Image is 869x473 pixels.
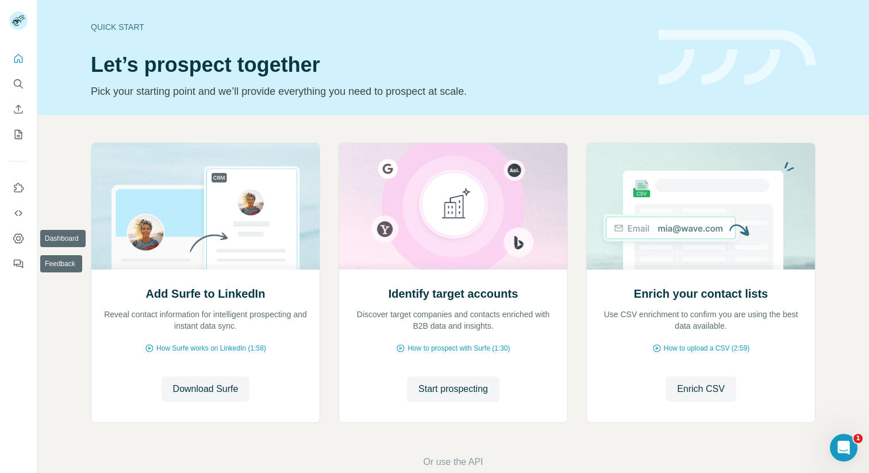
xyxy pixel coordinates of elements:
span: How Surfe works on LinkedIn (1:58) [156,343,266,353]
img: banner [659,30,816,86]
button: My lists [9,124,28,145]
img: Enrich your contact lists [586,143,816,270]
button: Or use the API [423,455,483,469]
button: Download Surfe [162,376,250,402]
h1: Let’s prospect together [91,53,645,76]
button: Use Surfe on LinkedIn [9,178,28,198]
p: Discover target companies and contacts enriched with B2B data and insights. [351,309,556,332]
button: Enrich CSV [666,376,736,402]
h2: Identify target accounts [389,286,518,302]
button: Feedback [9,253,28,274]
button: Use Surfe API [9,203,28,224]
p: Reveal contact information for intelligent prospecting and instant data sync. [103,309,308,332]
h2: Add Surfe to LinkedIn [146,286,266,302]
iframe: Intercom live chat [830,434,858,462]
span: How to upload a CSV (2:59) [664,343,749,353]
div: Quick start [91,21,645,33]
span: How to prospect with Surfe (1:30) [407,343,510,353]
span: Download Surfe [173,382,239,396]
p: Pick your starting point and we’ll provide everything you need to prospect at scale. [91,83,645,99]
span: Enrich CSV [677,382,725,396]
button: Search [9,74,28,94]
span: Start prospecting [418,382,488,396]
span: 1 [853,434,863,443]
button: Dashboard [9,228,28,249]
img: Identify target accounts [339,143,568,270]
img: Add Surfe to LinkedIn [91,143,320,270]
p: Use CSV enrichment to confirm you are using the best data available. [598,309,803,332]
button: Quick start [9,48,28,69]
button: Enrich CSV [9,99,28,120]
button: Start prospecting [407,376,499,402]
h2: Enrich your contact lists [634,286,768,302]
